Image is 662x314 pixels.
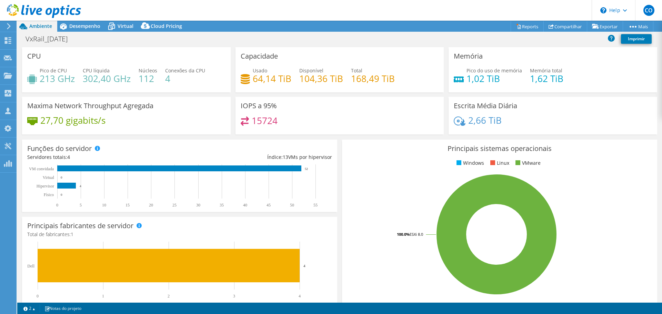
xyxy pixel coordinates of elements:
[299,294,301,298] text: 4
[29,23,52,29] span: Ambiente
[27,52,41,60] h3: CPU
[220,203,224,207] text: 35
[241,102,277,110] h3: IOPS a 95%
[40,117,106,124] h4: 27,70 gigabits/s
[102,294,104,298] text: 1
[243,203,247,207] text: 40
[410,232,423,237] tspan: ESXi 8.0
[351,75,395,82] h4: 168,49 TiB
[172,203,177,207] text: 25
[56,203,58,207] text: 0
[530,75,563,82] h4: 1,62 TiB
[253,67,267,74] span: Usado
[149,203,153,207] text: 20
[37,294,39,298] text: 0
[587,21,623,32] a: Exportar
[61,176,62,179] text: 0
[27,231,332,238] h4: Total de fabricantes:
[43,175,54,180] text: Virtual
[305,167,308,171] text: 52
[252,117,278,124] h4: 15724
[530,67,562,74] span: Memória total
[69,23,100,29] span: Desempenho
[468,117,502,124] h4: 2,66 TiB
[165,75,205,82] h4: 4
[80,184,81,188] text: 4
[83,75,131,82] h4: 302,40 GHz
[299,67,323,74] span: Disponível
[290,203,294,207] text: 50
[283,154,288,160] span: 13
[80,203,82,207] text: 5
[454,102,517,110] h3: Escrita Média Diária
[44,192,54,197] tspan: Físico
[621,34,652,44] a: Imprimir
[40,67,67,74] span: Pico de CPU
[253,75,291,82] h4: 64,14 TiB
[139,75,157,82] h4: 112
[22,35,78,43] h1: VxRail_[DATE]
[168,294,170,298] text: 2
[151,23,182,29] span: Cloud Pricing
[489,159,509,167] li: Linux
[27,153,180,161] div: Servidores totais:
[27,145,92,152] h3: Funções do servidor
[467,67,522,74] span: Pico do uso de memória
[299,75,343,82] h4: 104,36 TiB
[467,75,522,82] h4: 1,02 TiB
[27,222,133,230] h3: Principais fabricantes de servidor
[165,67,205,74] span: Conexões da CPU
[118,23,133,29] span: Virtual
[27,264,34,269] text: Dell
[511,21,544,32] a: Reports
[600,7,606,13] svg: \n
[397,232,410,237] tspan: 100.0%
[241,52,278,60] h3: Capacidade
[454,52,483,60] h3: Memória
[267,203,271,207] text: 45
[71,231,73,237] span: 1
[83,67,110,74] span: CPU líquida
[40,304,86,313] a: Notas do projeto
[313,203,318,207] text: 55
[180,153,332,161] div: Índice: VMs por hipervisor
[27,102,153,110] h3: Maxima Network Throughput Agregada
[514,159,541,167] li: VMware
[347,145,652,152] h3: Principais sistemas operacionais
[623,21,653,32] a: Mais
[40,75,75,82] h4: 213 GHz
[126,203,130,207] text: 15
[37,184,54,189] text: Hipervisor
[455,159,484,167] li: Windows
[29,166,54,171] text: VM convidada
[102,203,106,207] text: 10
[19,304,40,313] a: 2
[351,67,362,74] span: Total
[543,21,587,32] a: Compartilhar
[196,203,200,207] text: 30
[61,193,62,196] text: 0
[139,67,157,74] span: Núcleos
[303,264,305,268] text: 4
[643,5,654,16] span: CO
[67,154,70,160] span: 4
[233,294,235,298] text: 3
